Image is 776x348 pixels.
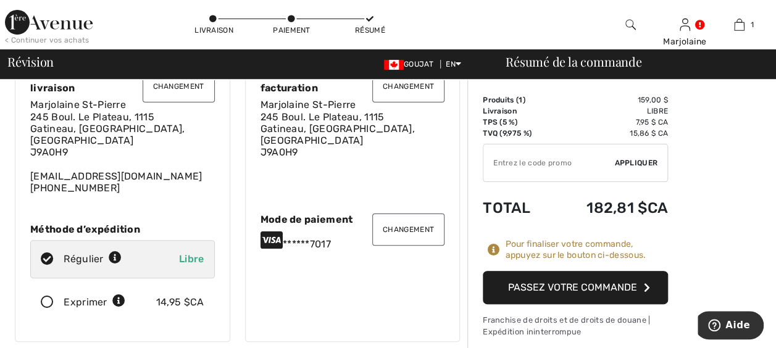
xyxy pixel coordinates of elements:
[483,94,552,106] td: )
[552,187,668,229] td: 182,81 $CA
[64,253,103,265] font: Régulier
[519,96,522,104] span: 1
[734,17,745,32] img: Mon sac
[143,70,215,102] button: Changement
[483,96,522,104] font: Produits (
[30,111,185,159] span: 245 Boul. Le Plateau, 1115 Gatineau, [GEOGRAPHIC_DATA], [GEOGRAPHIC_DATA] J9A0H9
[483,187,552,229] td: Total
[751,19,754,30] span: 1
[483,314,668,338] div: Franchise de droits et de droits de douane | Expédition ininterrompue
[491,56,769,68] div: Résumé de la commande
[552,94,668,106] td: 159,00 $
[5,35,90,46] div: < Continuer vos achats
[483,106,552,117] td: Livraison
[273,25,310,36] div: Paiement
[194,25,232,36] div: Livraison
[446,60,456,68] font: EN
[614,157,657,168] span: Appliquer
[30,99,126,110] span: Marjolaine St-Pierre
[261,111,415,159] span: 245 Boul. Le Plateau, 1115 Gatineau, [GEOGRAPHIC_DATA], [GEOGRAPHIC_DATA] J9A0H9
[712,17,766,32] a: 1
[30,70,215,94] div: Adresse de livraison
[156,295,204,310] div: 14,95 $CA
[179,253,204,265] span: Libre
[351,25,388,36] div: Résumé
[64,296,107,308] font: Exprimer
[483,144,614,181] input: Promo code
[483,271,668,304] button: Passez votre commande
[261,70,445,94] div: Adresse de facturation
[680,17,690,32] img: Mes infos
[658,35,711,48] div: Marjolaine
[261,99,356,110] span: Marjolaine St-Pierre
[483,128,552,139] td: TVQ (9,975 %)
[7,56,54,68] span: Révision
[372,70,444,102] button: Changement
[384,60,404,70] img: Dollar canadien
[552,117,668,128] td: 7,95 $ CA
[384,60,438,68] span: GOUJAT
[552,128,668,139] td: 15,86 $ CA
[680,19,690,30] a: Sign In
[483,117,552,128] td: TPS (5 %)
[261,213,445,225] div: Mode de paiement
[372,213,444,246] button: Changement
[5,10,93,35] img: 1ère Avenue
[625,17,636,32] img: Rechercher sur le site Web
[30,223,215,235] div: Méthode d’expédition
[505,239,668,261] div: Pour finaliser votre commande, appuyez sur le bouton ci-dessous.
[698,311,764,342] iframe: Opens a widget where you can find more information
[552,106,668,117] td: Libre
[30,99,215,194] div: [EMAIL_ADDRESS][DOMAIN_NAME] [PHONE_NUMBER]
[508,281,637,293] font: Passez votre commande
